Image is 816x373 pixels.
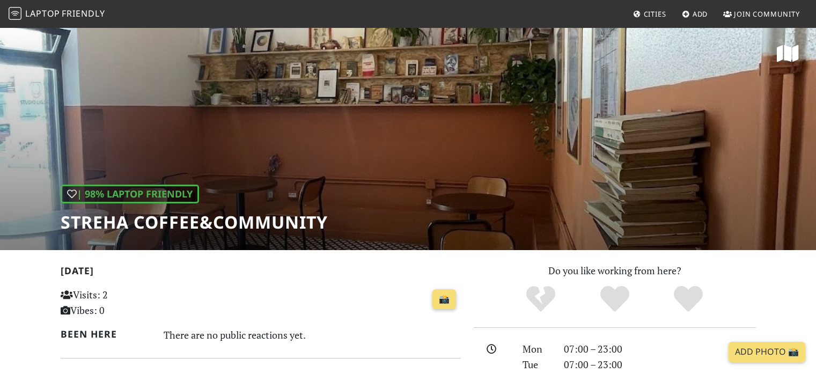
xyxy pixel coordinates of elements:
[62,8,105,19] span: Friendly
[557,341,762,357] div: 07:00 – 23:00
[9,7,21,20] img: LaptopFriendly
[644,9,666,19] span: Cities
[164,326,461,343] div: There are no public reactions yet.
[61,185,199,203] div: | 98% Laptop Friendly
[693,9,708,19] span: Add
[516,357,557,372] div: Tue
[557,357,762,372] div: 07:00 – 23:00
[504,284,578,314] div: No
[474,263,756,279] p: Do you like working from here?
[432,289,456,310] a: 📸
[61,287,186,318] p: Visits: 2 Vibes: 0
[719,4,804,24] a: Join Community
[9,5,105,24] a: LaptopFriendly LaptopFriendly
[678,4,712,24] a: Add
[61,212,328,232] h1: Streha Coffee&Community
[729,342,805,362] a: Add Photo 📸
[629,4,671,24] a: Cities
[61,265,461,281] h2: [DATE]
[651,284,725,314] div: Definitely!
[61,328,151,340] h2: Been here
[734,9,800,19] span: Join Community
[578,284,652,314] div: Yes
[516,341,557,357] div: Mon
[25,8,60,19] span: Laptop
